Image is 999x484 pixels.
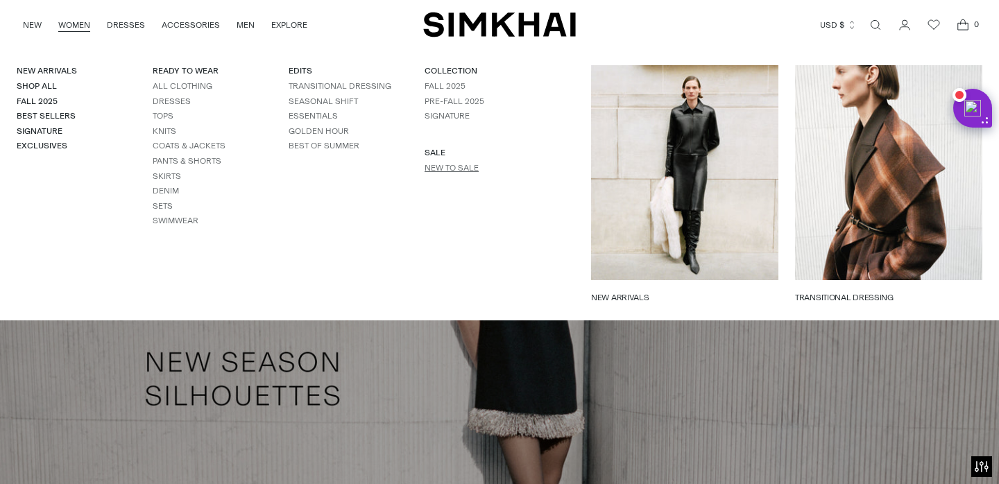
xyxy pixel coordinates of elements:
a: EXPLORE [271,10,307,40]
a: MEN [237,10,255,40]
button: USD $ [820,10,857,40]
a: WOMEN [58,10,90,40]
a: NEW [23,10,42,40]
a: DRESSES [107,10,145,40]
a: ACCESSORIES [162,10,220,40]
a: Go to the account page [891,11,919,39]
a: Wishlist [920,11,948,39]
a: Open search modal [862,11,889,39]
a: SIMKHAI [423,11,576,38]
span: 0 [970,18,982,31]
a: Open cart modal [949,11,977,39]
